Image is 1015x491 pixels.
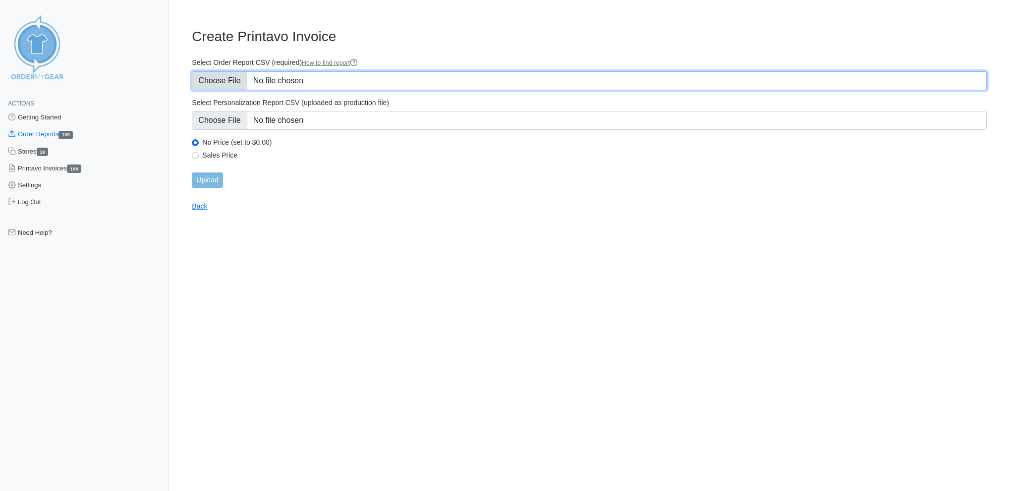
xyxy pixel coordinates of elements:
[58,131,73,139] span: 109
[192,172,223,188] input: Upload
[67,164,81,173] span: 108
[302,59,358,66] a: How to find report
[192,58,987,67] label: Select Order Report CSV (required)
[192,98,987,107] label: Select Personalization Report CSV (uploaded as production file)
[202,151,987,160] label: Sales Price
[192,28,987,45] h3: Create Printavo Invoice
[192,202,207,210] a: Back
[37,148,49,156] span: 19
[202,138,987,147] label: No Price (set to $0.00)
[8,100,34,107] span: Actions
